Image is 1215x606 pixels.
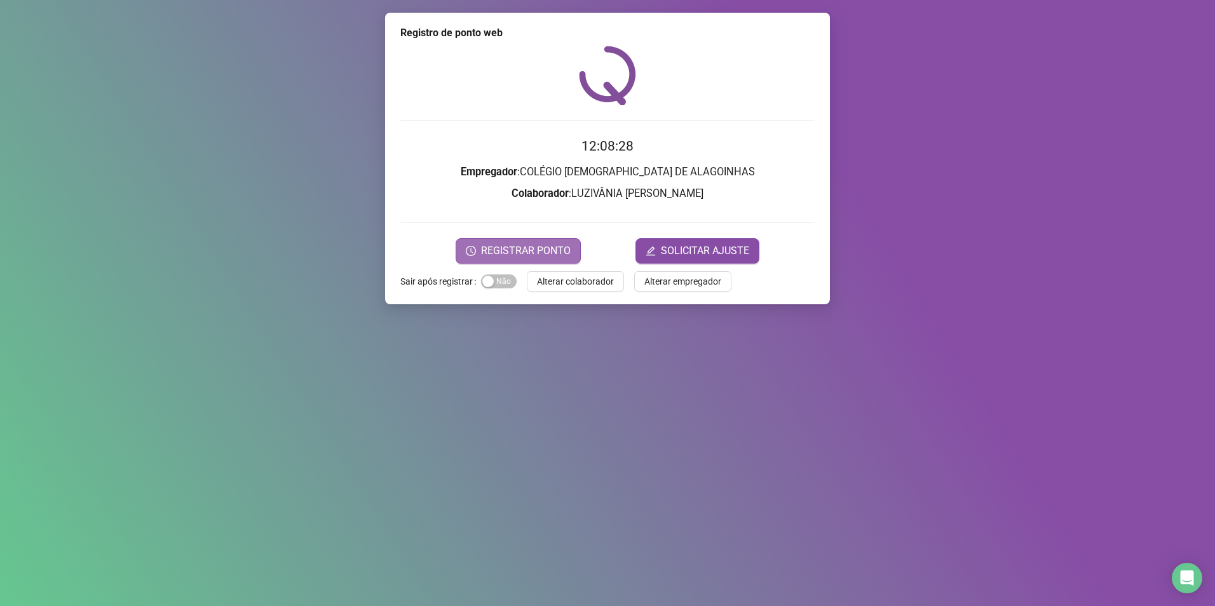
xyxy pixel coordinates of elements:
span: Alterar empregador [644,274,721,288]
span: SOLICITAR AJUSTE [661,243,749,259]
span: clock-circle [466,246,476,256]
h3: : LUZIVÂNIA [PERSON_NAME] [400,185,815,202]
label: Sair após registrar [400,271,481,292]
button: REGISTRAR PONTO [456,238,581,264]
button: Alterar empregador [634,271,731,292]
span: edit [646,246,656,256]
strong: Colaborador [512,187,569,199]
time: 12:08:28 [581,138,634,154]
span: REGISTRAR PONTO [481,243,571,259]
h3: : COLÉGIO [DEMOGRAPHIC_DATA] DE ALAGOINHAS [400,164,815,180]
div: Registro de ponto web [400,25,815,41]
div: Open Intercom Messenger [1172,563,1202,593]
span: Alterar colaborador [537,274,614,288]
strong: Empregador [461,166,517,178]
img: QRPoint [579,46,636,105]
button: Alterar colaborador [527,271,624,292]
button: editSOLICITAR AJUSTE [635,238,759,264]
